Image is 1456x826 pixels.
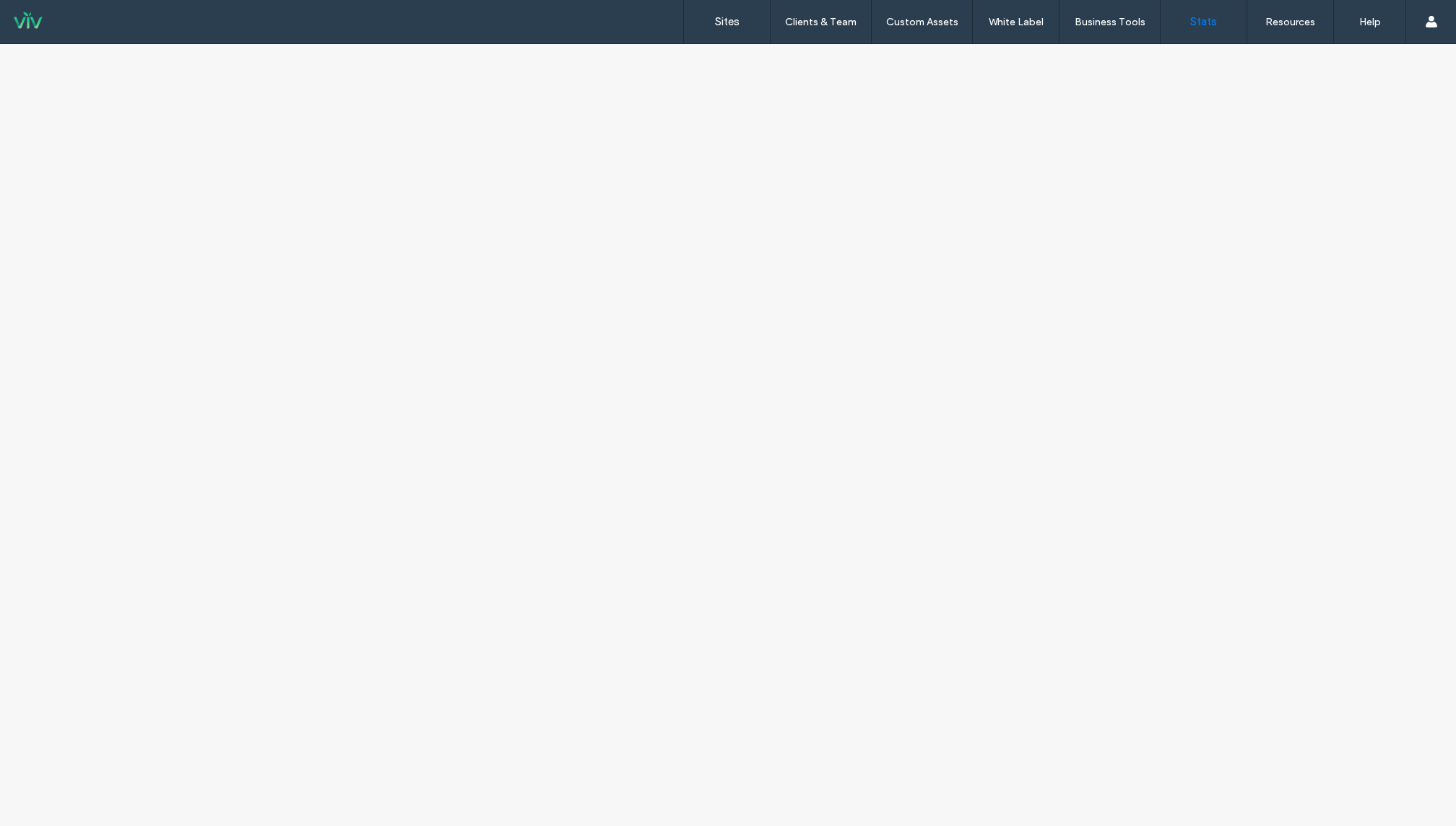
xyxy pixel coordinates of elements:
label: Sites [715,15,740,28]
label: Stats [1190,15,1217,28]
label: Clients & Team [785,16,857,28]
label: White Label [989,16,1044,28]
label: Help [1359,16,1381,28]
label: Business Tools [1075,16,1145,28]
label: Resources [1265,16,1315,28]
label: Custom Assets [886,16,958,28]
